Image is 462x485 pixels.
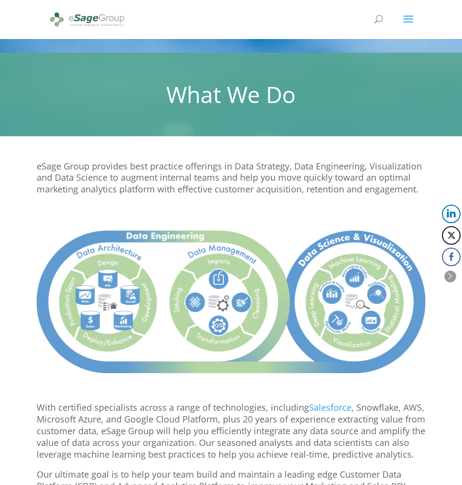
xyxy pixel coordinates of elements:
[10,82,452,112] h1: What We Do
[309,401,352,413] a: Salesforce
[442,205,461,223] button: LinkedIn Share
[442,226,461,245] button: Twitter Share
[442,248,461,266] button: Facebook Share
[37,402,425,469] p: With certified specialists across a range of technologies, including , Snowflake, AWS, Microsoft ...
[48,9,126,30] img: eSage Group
[37,161,425,204] p: eSage Group provides best practice offerings in Data Strategy, Data Engineering, Visualization an...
